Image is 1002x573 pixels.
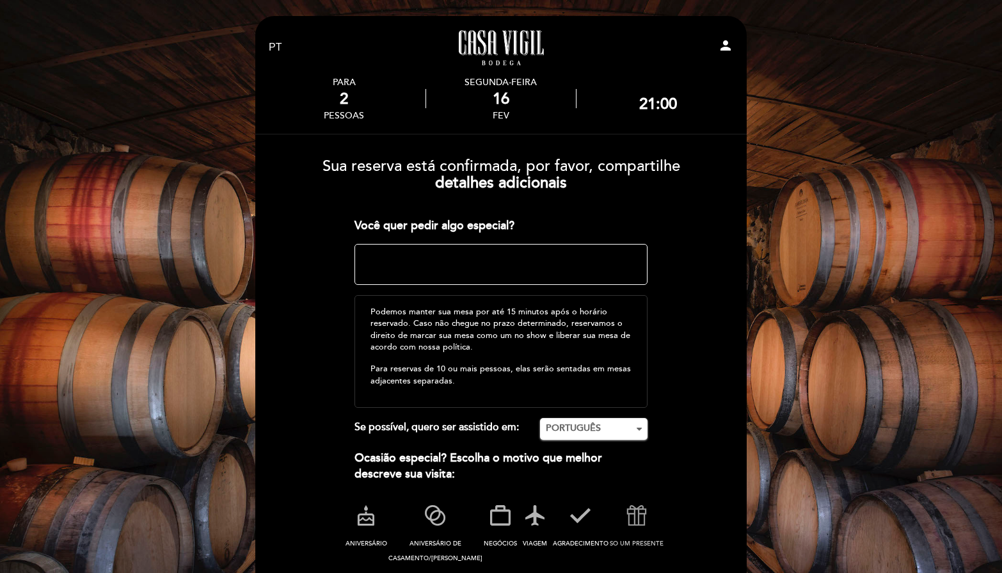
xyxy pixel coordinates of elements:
div: Ocasião especial? Escolha o motivo que melhor descreve sua visita: [354,450,648,483]
div: pessoas [324,110,364,121]
div: PARA [324,77,364,88]
span: Para reservas de 10 ou mais pessoas, elas serão sentadas em mesas adjacentes separadas. [370,364,631,385]
span: NEGÓCIOS [484,540,517,547]
div: fev [426,110,575,121]
span: ANIVERSÁRIO [346,540,387,547]
i: person [718,38,733,53]
b: detalhes adicionais [435,174,567,192]
span: PORTUGUÊS [546,422,642,435]
div: Você quer pedir algo especial? [354,218,648,234]
span: AGRADECIMENTO [553,540,608,547]
div: 16 [426,90,575,108]
span: ANIVERSÁRIO DE CASAMENTO/[PERSON_NAME] [388,540,482,562]
div: Se possível, quero ser assistido em: [354,418,541,440]
div: 2 [324,90,364,108]
span: VIAGEM [523,540,547,547]
button: PORTUGUÊS [540,418,648,440]
div: Segunda-feira [426,77,575,88]
span: Podemos manter sua mesa por até 15 minutos após o horário reservado. Caso não chegue no prazo det... [370,307,630,352]
button: person [718,38,733,58]
span: Sua reserva está confirmada, por favor, compartilhe [322,157,680,175]
a: Casa Vigil - Restaurante [421,30,581,65]
div: 21:00 [639,95,677,113]
span: SO UM PRESENTE [610,540,664,547]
